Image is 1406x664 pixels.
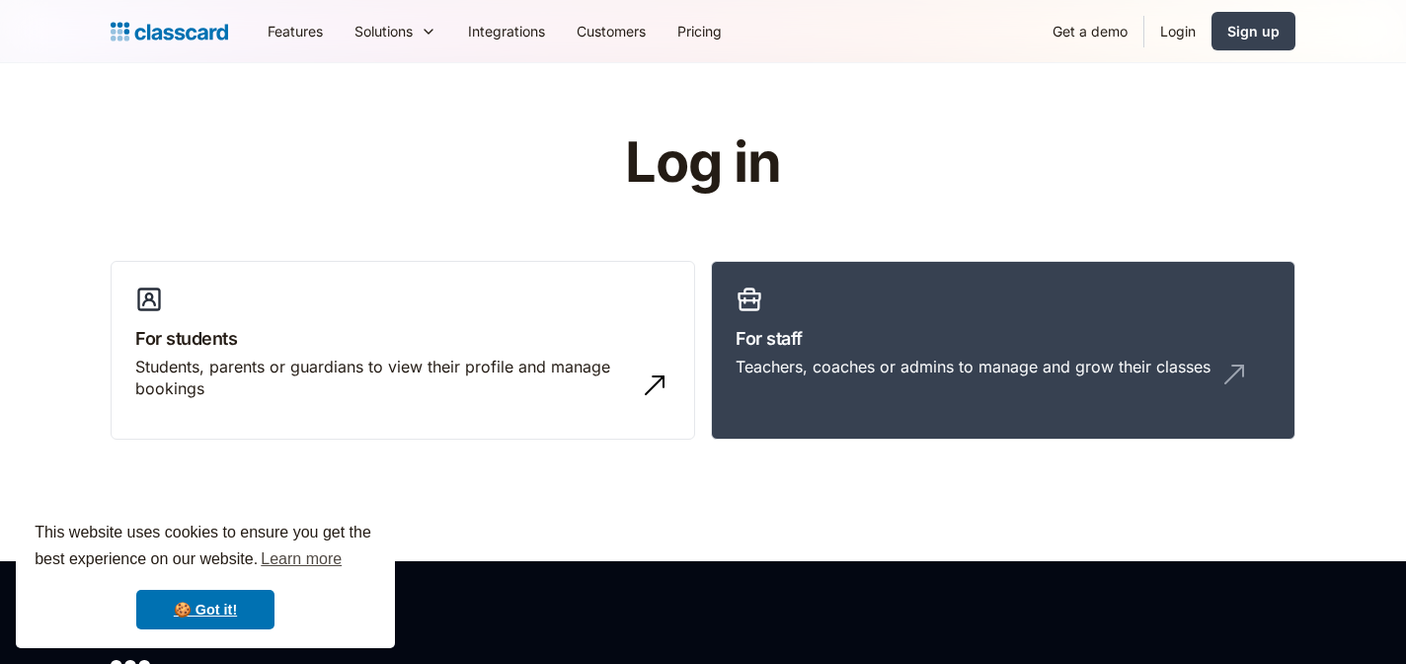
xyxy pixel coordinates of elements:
a: Integrations [452,9,561,53]
a: Get a demo [1037,9,1143,53]
span: This website uses cookies to ensure you get the best experience on our website. [35,521,376,574]
div: Solutions [354,21,413,41]
div: Teachers, coaches or admins to manage and grow their classes [736,356,1211,377]
div: Sign up [1227,21,1280,41]
a: Sign up [1211,12,1295,50]
a: Features [252,9,339,53]
a: learn more about cookies [258,544,345,574]
a: For studentsStudents, parents or guardians to view their profile and manage bookings [111,261,695,441]
a: Pricing [662,9,738,53]
div: Solutions [339,9,452,53]
div: Students, parents or guardians to view their profile and manage bookings [135,356,631,400]
a: For staffTeachers, coaches or admins to manage and grow their classes [711,261,1295,441]
a: home [111,18,228,45]
a: dismiss cookie message [136,590,274,629]
h3: For staff [736,325,1271,352]
a: Customers [561,9,662,53]
h1: Log in [390,132,1017,194]
a: Login [1144,9,1211,53]
h3: For students [135,325,670,352]
div: cookieconsent [16,502,395,648]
